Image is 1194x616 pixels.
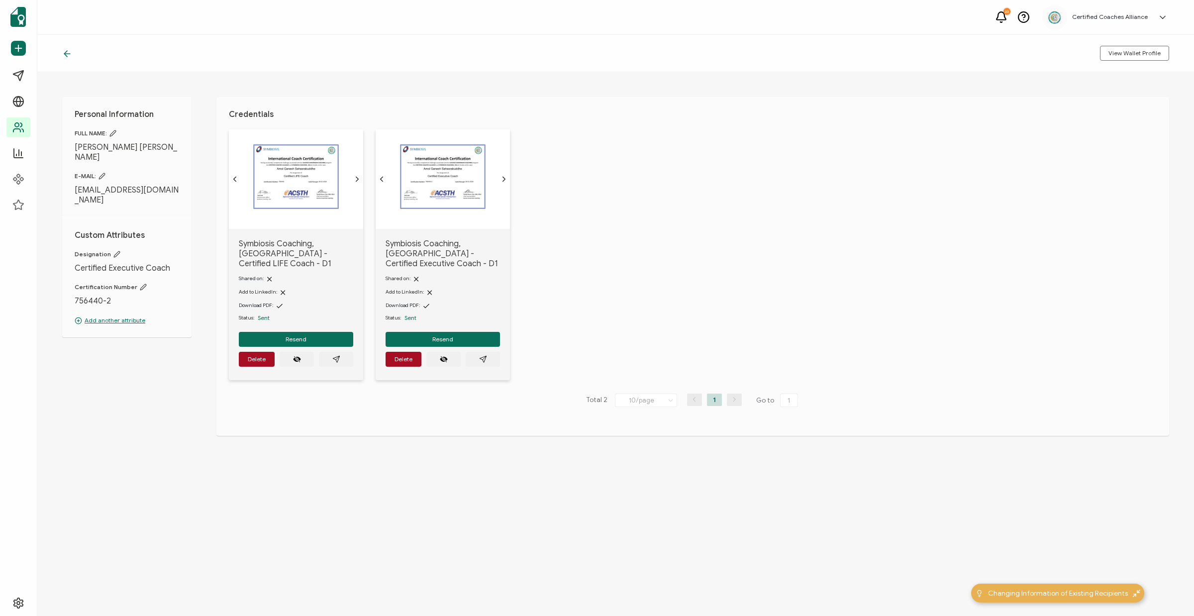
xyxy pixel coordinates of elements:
img: sertifier-logomark-colored.svg [10,7,26,27]
ion-icon: eye off [440,355,448,363]
span: Download PDF: [239,302,273,308]
span: Status: [239,314,254,322]
span: FULL NAME: [75,129,179,137]
p: Add another attribute [75,316,179,325]
span: [EMAIL_ADDRESS][DOMAIN_NAME] [75,185,179,205]
h1: Credentials [229,109,1157,119]
span: Download PDF: [386,302,420,308]
li: 1 [707,394,722,406]
span: Certification Number [75,283,179,291]
span: Resend [432,336,453,342]
h1: Personal Information [75,109,179,119]
span: Add to LinkedIn: [239,289,277,295]
img: 2aa27aa7-df99-43f9-bc54-4d90c804c2bd.png [1047,10,1062,25]
button: Delete [386,352,421,367]
ion-icon: eye off [293,355,301,363]
button: Resend [386,332,500,347]
span: Sent [258,314,270,321]
h1: Custom Attributes [75,230,179,240]
ion-icon: paper plane outline [332,355,340,363]
span: Sent [404,314,416,321]
button: Resend [239,332,353,347]
h5: Certified Coaches Alliance [1072,13,1148,20]
span: Certified Executive Coach [75,263,179,273]
span: Symbiosis Coaching, [GEOGRAPHIC_DATA] - Certified Executive Coach - D1 [386,239,500,269]
img: minimize-icon.svg [1133,590,1140,597]
span: 756440-2 [75,296,179,306]
span: Delete [248,356,266,362]
ion-icon: chevron forward outline [353,175,361,183]
span: Delete [395,356,412,362]
span: [PERSON_NAME] [PERSON_NAME] [75,142,179,162]
span: Shared on: [239,275,264,282]
div: 23 [1003,8,1010,15]
ion-icon: chevron back outline [231,175,239,183]
iframe: Chat Widget [1144,568,1194,616]
span: Add to LinkedIn: [386,289,424,295]
span: Shared on: [386,275,410,282]
span: Total 2 [586,394,607,408]
ion-icon: paper plane outline [479,355,487,363]
input: Select [615,394,677,407]
span: View Wallet Profile [1108,50,1161,56]
button: Delete [239,352,275,367]
ion-icon: chevron forward outline [500,175,508,183]
span: Resend [286,336,306,342]
span: Symbiosis Coaching, [GEOGRAPHIC_DATA] - Certified LIFE Coach - D1 [239,239,353,269]
span: Status: [386,314,401,322]
span: E-MAIL: [75,172,179,180]
span: Changing Information of Existing Recipients [988,588,1128,599]
button: View Wallet Profile [1100,46,1169,61]
span: Go to [756,394,800,408]
span: Designation [75,250,179,258]
ion-icon: chevron back outline [378,175,386,183]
